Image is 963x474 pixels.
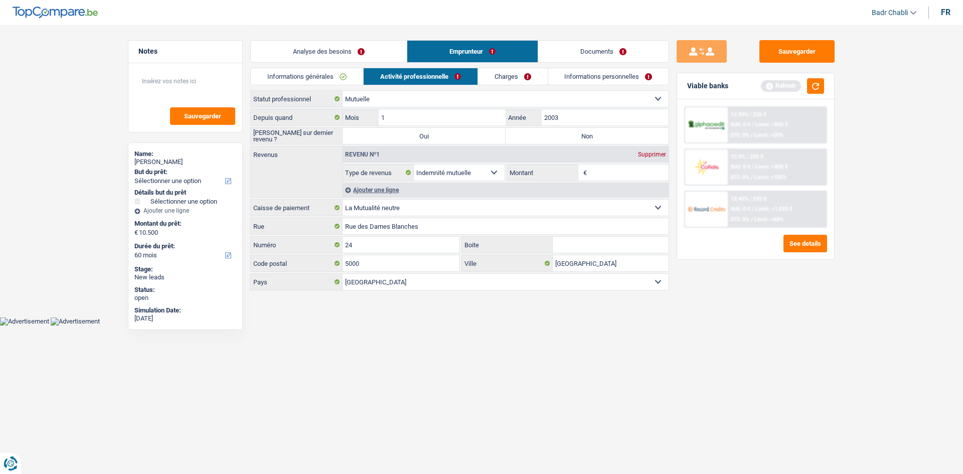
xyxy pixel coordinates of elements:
[941,8,950,17] div: fr
[134,150,236,158] div: Name:
[751,216,753,223] span: /
[364,68,477,85] a: Activité professionnelle
[731,164,750,170] span: NAI: 0 €
[751,174,753,181] span: /
[170,107,235,125] button: Sauvegarder
[755,206,792,212] span: Limit: >1.033 €
[731,174,749,181] span: DTI: 0%
[731,153,763,160] div: 12.9% | 235 €
[343,151,382,157] div: Revenu nº1
[759,40,835,63] button: Sauvegarder
[754,132,783,138] span: Limit: <50%
[872,9,908,17] span: Badr Chabli
[761,80,801,91] div: Refresh
[752,121,754,128] span: /
[731,132,749,138] span: DTI: 0%
[343,165,414,181] label: Type de revenus
[542,109,669,125] input: AAAA
[688,157,725,176] img: Cofidis
[379,109,506,125] input: MM
[731,111,766,118] div: 12.99% | 235 €
[754,216,783,223] span: Limit: <60%
[134,207,236,214] div: Ajouter une ligne
[731,121,750,128] span: NAI: 0 €
[251,109,343,125] label: Depuis quand
[783,235,827,252] button: See details
[51,318,100,326] img: Advertisement
[578,165,589,181] span: €
[548,68,669,85] a: Informations personnelles
[731,196,766,202] div: 12.45% | 232 €
[251,41,407,62] a: Analyse des besoins
[251,255,343,271] label: Code postal
[134,286,236,294] div: Status:
[751,132,753,138] span: /
[507,165,578,181] label: Montant
[343,128,506,144] label: Oui
[251,218,343,234] label: Rue
[343,109,378,125] label: Mois
[687,82,728,90] div: Viable banks
[731,216,749,223] span: DTI: 0%
[688,119,725,131] img: AlphaCredit
[251,146,342,158] label: Revenus
[134,265,236,273] div: Stage:
[755,164,788,170] span: Limit: >800 €
[688,200,725,218] img: Record Credits
[407,41,538,62] a: Emprunteur
[184,113,221,119] span: Sauvegarder
[134,158,236,166] div: [PERSON_NAME]
[251,200,343,216] label: Caisse de paiement
[478,68,548,85] a: Charges
[251,128,343,144] label: [PERSON_NAME] sur dernier revenu ?
[251,91,343,107] label: Statut professionnel
[251,68,363,85] a: Informations générales
[134,168,234,176] label: But du prêt:
[506,109,541,125] label: Année
[731,206,750,212] span: NAI: 0 €
[864,5,916,21] a: Badr Chabli
[251,237,343,253] label: Numéro
[134,242,234,250] label: Durée du prêt:
[506,128,669,144] label: Non
[343,183,669,197] div: Ajouter une ligne
[134,189,236,197] div: Détails but du prêt
[251,274,343,290] label: Pays
[134,229,138,237] span: €
[134,314,236,323] div: [DATE]
[752,164,754,170] span: /
[134,220,234,228] label: Montant du prêt:
[635,151,669,157] div: Supprimer
[134,306,236,314] div: Simulation Date:
[752,206,754,212] span: /
[134,294,236,302] div: open
[755,121,788,128] span: Limit: >850 €
[462,255,553,271] label: Ville
[138,47,232,56] h5: Notes
[538,41,669,62] a: Documents
[134,273,236,281] div: New leads
[754,174,786,181] span: Limit: <100%
[13,7,98,19] img: TopCompare Logo
[462,237,553,253] label: Boite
